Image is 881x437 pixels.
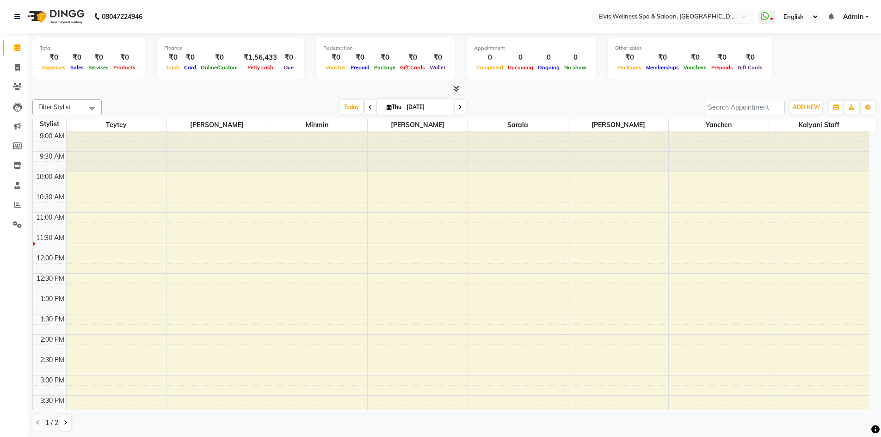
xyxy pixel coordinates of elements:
div: ₹0 [735,52,765,63]
button: ADD NEW [790,101,822,114]
div: ₹0 [644,52,681,63]
span: Filter Stylist [38,103,71,111]
span: Teytey [67,119,166,131]
div: ₹0 [182,52,198,63]
span: [PERSON_NAME] [368,119,468,131]
span: Package [372,64,398,71]
span: Today [340,100,363,114]
span: Services [86,64,111,71]
div: 12:00 PM [35,253,66,263]
span: No show [562,64,589,71]
input: Search Appointment [704,100,785,114]
span: Sales [68,64,86,71]
span: Gift Cards [735,64,765,71]
div: Finance [164,44,297,52]
span: Packages [615,64,644,71]
span: Petty cash [245,64,276,71]
span: Prepaid [348,64,372,71]
span: ADD NEW [793,104,820,111]
span: [PERSON_NAME] [568,119,668,131]
div: 9:00 AM [38,131,66,141]
div: ₹0 [427,52,448,63]
span: Products [111,64,138,71]
div: ₹0 [709,52,735,63]
div: 0 [474,52,505,63]
input: 2025-09-04 [404,100,450,114]
div: ₹0 [68,52,86,63]
span: Minmin [267,119,367,131]
span: Prepaids [709,64,735,71]
div: ₹0 [164,52,182,63]
div: ₹0 [372,52,398,63]
span: [PERSON_NAME] [167,119,267,131]
div: ₹0 [86,52,111,63]
div: ₹0 [398,52,427,63]
b: 08047224946 [102,4,142,30]
div: 10:30 AM [34,192,66,202]
span: Thu [384,104,404,111]
div: 11:00 AM [34,213,66,222]
span: Wallet [427,64,448,71]
span: Memberships [644,64,681,71]
div: ₹0 [681,52,709,63]
span: Yanchen [669,119,769,131]
div: 11:30 AM [34,233,66,243]
div: 10:00 AM [34,172,66,182]
div: 0 [562,52,589,63]
div: ₹0 [198,52,240,63]
div: Stylist [33,119,66,129]
span: Cash [164,64,182,71]
div: Other sales [615,44,765,52]
div: 2:30 PM [38,355,66,365]
div: 1:00 PM [38,294,66,304]
div: 9:30 AM [38,152,66,161]
div: ₹0 [615,52,644,63]
span: Completed [474,64,505,71]
div: 1:30 PM [38,314,66,324]
div: 3:30 PM [38,396,66,406]
span: Gift Cards [398,64,427,71]
span: 1 / 2 [45,418,58,428]
div: Redemption [323,44,448,52]
span: Voucher [323,64,348,71]
div: 3:00 PM [38,375,66,385]
div: 0 [536,52,562,63]
span: Admin [843,12,863,22]
div: Total [40,44,138,52]
span: Sarala [468,119,568,131]
div: 2:00 PM [38,335,66,345]
span: Due [282,64,296,71]
span: Expenses [40,64,68,71]
span: Vouchers [681,64,709,71]
div: 0 [505,52,536,63]
span: Ongoing [536,64,562,71]
span: Kalyani Staff [769,119,869,131]
div: ₹0 [40,52,68,63]
div: ₹1,56,433 [240,52,281,63]
img: logo [24,4,87,30]
div: ₹0 [111,52,138,63]
div: ₹0 [323,52,348,63]
span: Online/Custom [198,64,240,71]
span: Card [182,64,198,71]
div: ₹0 [281,52,297,63]
div: 12:30 PM [35,274,66,283]
span: Upcoming [505,64,536,71]
div: ₹0 [348,52,372,63]
div: Appointment [474,44,589,52]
